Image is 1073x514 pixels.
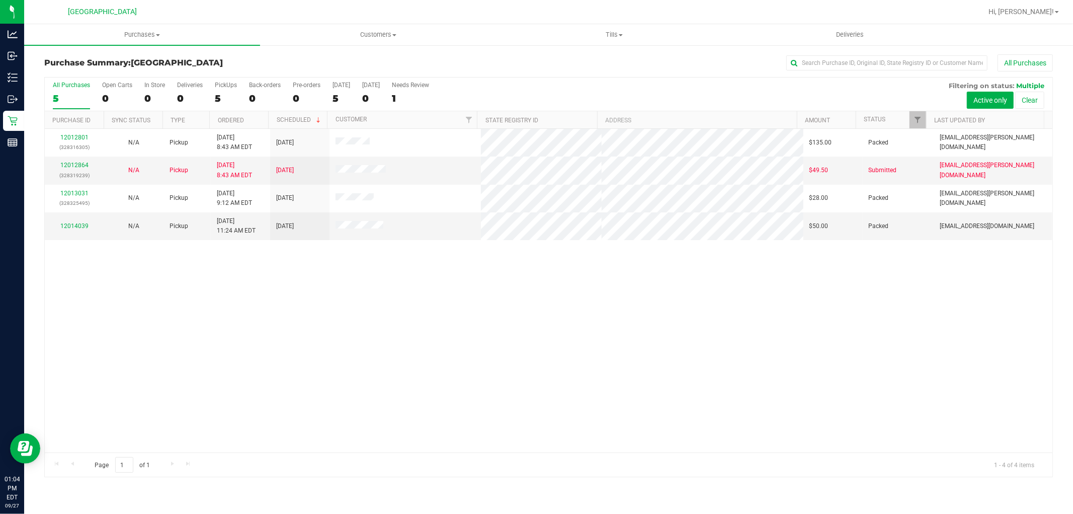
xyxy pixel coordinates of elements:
span: Tills [497,30,731,39]
span: Page of 1 [86,457,158,473]
span: Hi, [PERSON_NAME]! [988,8,1054,16]
span: [EMAIL_ADDRESS][PERSON_NAME][DOMAIN_NAME] [940,161,1046,180]
input: Search Purchase ID, Original ID, State Registry ID or Customer Name... [786,55,987,70]
span: [EMAIL_ADDRESS][PERSON_NAME][DOMAIN_NAME] [940,133,1046,152]
a: Scheduled [277,116,322,123]
a: Deliveries [732,24,968,45]
span: Purchases [24,30,260,39]
inline-svg: Reports [8,137,18,148]
a: Ordered [218,117,244,124]
div: In Store [144,82,165,89]
a: Tills [496,24,732,45]
a: Purchases [24,24,260,45]
div: PickUps [215,82,237,89]
span: Customers [261,30,496,39]
a: Purchase ID [52,117,91,124]
span: [DATE] [276,138,294,148]
a: Type [171,117,185,124]
div: 0 [293,93,320,104]
div: 0 [102,93,132,104]
inline-svg: Retail [8,116,18,126]
span: [DATE] [276,193,294,203]
a: State Registry ID [485,117,538,124]
div: 0 [362,93,380,104]
a: 12012801 [60,134,89,141]
button: Active only [967,92,1014,109]
button: Clear [1015,92,1044,109]
a: Customer [336,116,367,123]
a: Last Updated By [935,117,985,124]
input: 1 [115,457,133,473]
span: [GEOGRAPHIC_DATA] [131,58,223,67]
button: N/A [128,222,139,231]
span: $135.00 [809,138,832,148]
span: [DATE] [276,222,294,231]
inline-svg: Outbound [8,94,18,104]
span: [EMAIL_ADDRESS][DOMAIN_NAME] [940,222,1034,231]
p: (328316305) [51,142,98,152]
span: $28.00 [809,193,829,203]
p: 01:04 PM EDT [5,475,20,502]
span: Packed [869,193,889,203]
a: Filter [910,111,926,128]
div: 0 [249,93,281,104]
div: [DATE] [333,82,350,89]
p: (328319239) [51,171,98,180]
button: All Purchases [998,54,1053,71]
div: 0 [144,93,165,104]
p: 09/27 [5,502,20,509]
a: 12013031 [60,190,89,197]
span: Deliveries [822,30,877,39]
div: Open Carts [102,82,132,89]
inline-svg: Analytics [8,29,18,39]
span: Not Applicable [128,194,139,201]
inline-svg: Inventory [8,72,18,83]
button: N/A [128,138,139,148]
span: [DATE] [276,166,294,175]
button: N/A [128,193,139,203]
span: [EMAIL_ADDRESS][PERSON_NAME][DOMAIN_NAME] [940,189,1046,208]
span: 1 - 4 of 4 items [986,457,1042,472]
div: 5 [215,93,237,104]
div: Needs Review [392,82,429,89]
span: Submitted [869,166,897,175]
span: Not Applicable [128,167,139,174]
a: Status [864,116,885,123]
a: 12012864 [60,162,89,169]
a: 12014039 [60,223,89,230]
div: Pre-orders [293,82,320,89]
span: [DATE] 8:43 AM EDT [217,133,252,152]
button: N/A [128,166,139,175]
div: Back-orders [249,82,281,89]
div: Deliveries [177,82,203,89]
a: Sync Status [112,117,150,124]
div: 5 [333,93,350,104]
span: Pickup [170,222,188,231]
span: Packed [869,222,889,231]
span: Pickup [170,138,188,148]
span: Not Applicable [128,139,139,146]
span: Packed [869,138,889,148]
span: [DATE] 9:12 AM EDT [217,189,252,208]
inline-svg: Inbound [8,51,18,61]
div: 1 [392,93,429,104]
iframe: Resource center [10,433,40,464]
span: [DATE] 11:24 AM EDT [217,216,256,236]
span: Pickup [170,193,188,203]
span: Not Applicable [128,223,139,230]
span: Multiple [1016,82,1044,90]
div: 0 [177,93,203,104]
span: Filtering on status: [949,82,1014,90]
div: 5 [53,93,90,104]
span: [DATE] 8:43 AM EDT [217,161,252,180]
th: Address [597,111,797,129]
h3: Purchase Summary: [44,58,380,67]
span: $50.00 [809,222,829,231]
span: Pickup [170,166,188,175]
a: Customers [260,24,496,45]
p: (328325495) [51,198,98,208]
a: Filter [460,111,477,128]
span: [GEOGRAPHIC_DATA] [68,8,137,16]
div: All Purchases [53,82,90,89]
div: [DATE] [362,82,380,89]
